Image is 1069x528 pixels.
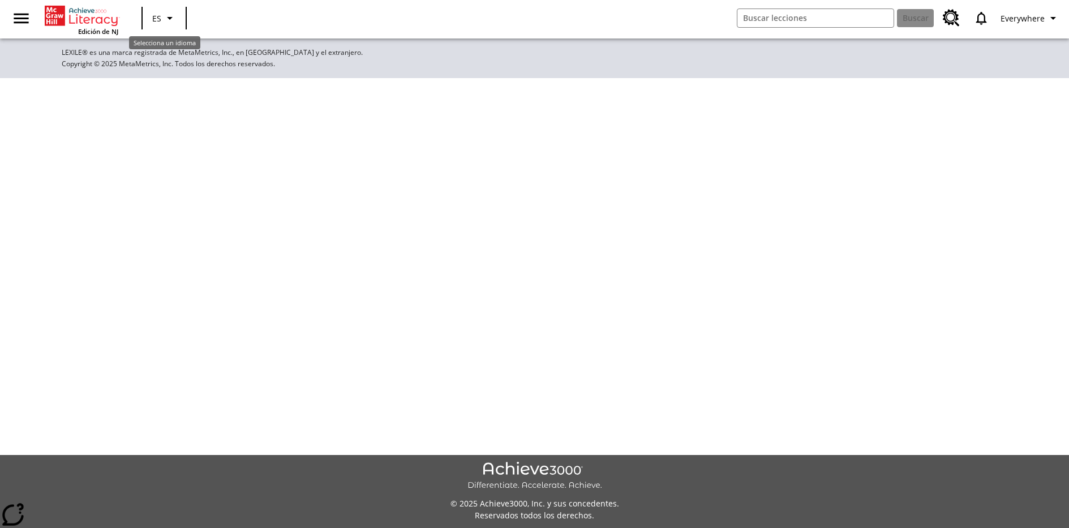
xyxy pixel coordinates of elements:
span: Everywhere [1001,12,1045,24]
button: Abrir el menú lateral [5,2,38,35]
input: Buscar campo [737,9,894,27]
span: Copyright © 2025 MetaMetrics, Inc. Todos los derechos reservados. [62,59,275,68]
button: Perfil/Configuración [996,8,1064,28]
span: Edición de NJ [78,27,118,36]
a: Centro de recursos, Se abrirá en una pestaña nueva. [936,3,967,33]
div: Portada [45,3,118,36]
span: ES [152,12,161,24]
img: Achieve3000 Differentiate Accelerate Achieve [467,462,602,491]
a: Notificaciones [967,3,996,33]
button: Lenguaje: ES, Selecciona un idioma [146,8,182,28]
p: LEXILE® es una marca registrada de MetaMetrics, Inc., en [GEOGRAPHIC_DATA] y el extranjero. [62,47,1007,58]
div: Selecciona un idioma [129,36,200,49]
